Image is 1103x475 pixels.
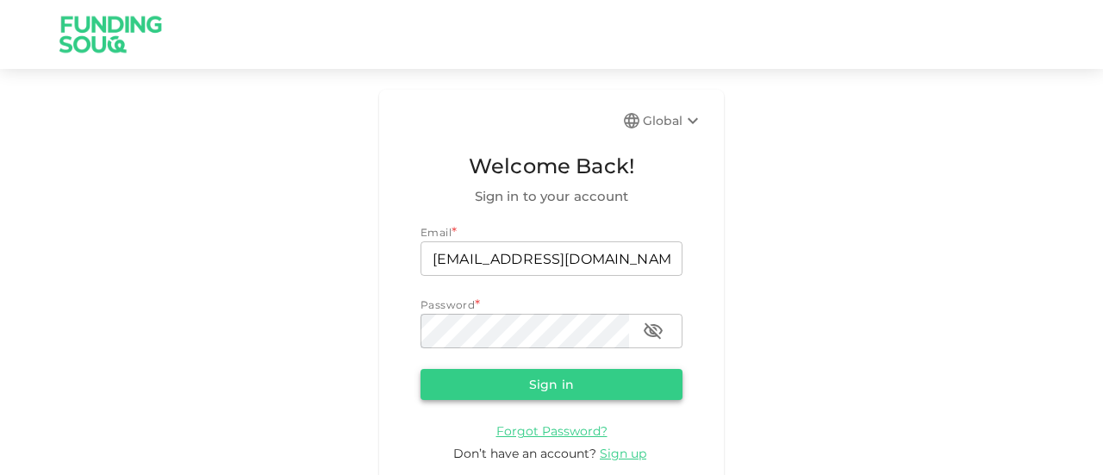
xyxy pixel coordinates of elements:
span: Welcome Back! [421,150,682,183]
input: password [421,314,629,348]
span: Don’t have an account? [453,446,596,461]
input: email [421,241,682,276]
span: Sign in to your account [421,186,682,207]
span: Sign up [600,446,646,461]
div: Global [643,110,703,131]
span: Forgot Password? [496,423,608,439]
button: Sign in [421,369,682,400]
span: Email [421,226,452,239]
a: Forgot Password? [496,422,608,439]
span: Password [421,298,475,311]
